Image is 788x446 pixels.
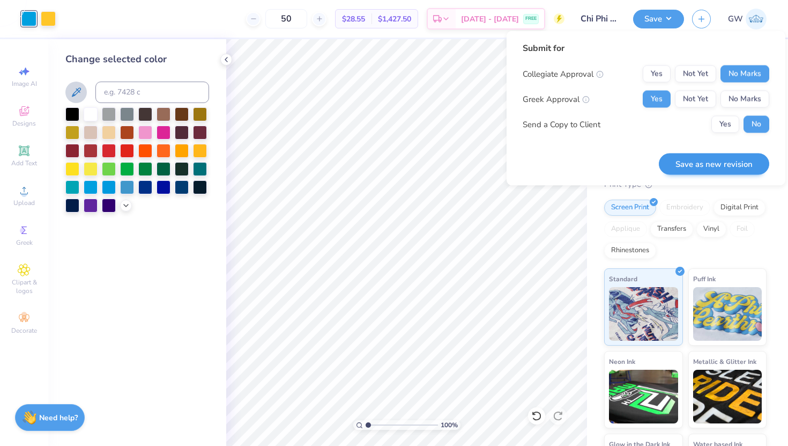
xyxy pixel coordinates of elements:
div: Digital Print [713,200,765,216]
div: Transfers [650,221,693,237]
button: Yes [643,91,671,108]
div: Collegiate Approval [523,68,604,80]
img: Neon Ink [609,370,678,423]
span: $28.55 [342,13,365,25]
span: Clipart & logos [5,278,43,295]
button: Save as new revision [659,153,769,175]
strong: Need help? [39,413,78,423]
span: Puff Ink [693,273,716,284]
span: Image AI [12,79,37,88]
span: GW [728,13,743,25]
button: Yes [711,116,739,133]
a: GW [728,9,767,30]
button: No Marks [720,91,769,108]
div: Embroidery [659,200,710,216]
button: Yes [643,65,671,83]
div: Send a Copy to Client [523,118,600,130]
span: $1,427.50 [378,13,411,25]
button: No Marks [720,65,769,83]
input: e.g. 7428 c [95,82,209,103]
span: Neon Ink [609,356,635,367]
span: Greek [16,238,33,247]
button: Save [633,10,684,28]
div: Greek Approval [523,93,590,105]
div: Vinyl [696,221,726,237]
img: Metallic & Glitter Ink [693,370,762,423]
div: Foil [730,221,755,237]
span: 100 % [441,420,458,430]
span: FREE [525,15,537,23]
div: Applique [604,221,647,237]
span: Decorate [11,326,37,335]
div: Change selected color [65,52,209,67]
button: No [744,116,769,133]
img: Gray Willits [746,9,767,30]
span: Designs [12,119,36,128]
span: Add Text [11,159,37,167]
img: Standard [609,287,678,341]
span: [DATE] - [DATE] [461,13,519,25]
img: Puff Ink [693,287,762,341]
div: Rhinestones [604,243,656,259]
input: Untitled Design [573,8,625,30]
span: Upload [13,199,35,207]
div: Screen Print [604,200,656,216]
button: Not Yet [675,91,716,108]
span: Metallic & Glitter Ink [693,356,756,367]
span: Standard [609,273,637,284]
button: Not Yet [675,65,716,83]
div: Submit for [523,42,769,55]
input: – – [265,9,307,28]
